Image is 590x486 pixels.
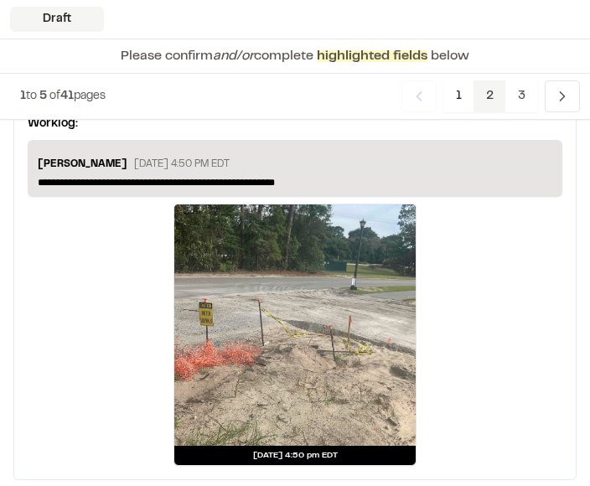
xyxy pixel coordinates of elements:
p: Worklog: [28,115,78,133]
span: 3 [505,80,538,112]
div: [DATE] 4:50 pm EDT [174,446,416,465]
p: [PERSON_NAME] [38,157,127,175]
span: 1 [443,80,474,112]
span: 2 [474,80,506,112]
span: 5 [39,91,47,101]
a: [DATE] 4:50 pm EDT [173,204,417,466]
div: Draft [10,7,104,32]
span: 1 [20,91,26,101]
p: to of pages [20,87,106,106]
span: highlighted fields [317,50,427,62]
p: Please confirm complete below [121,46,469,66]
nav: Navigation [401,80,580,112]
span: and/or [213,50,254,62]
p: [DATE] 4:50 PM EDT [134,157,230,172]
span: 41 [60,91,74,101]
